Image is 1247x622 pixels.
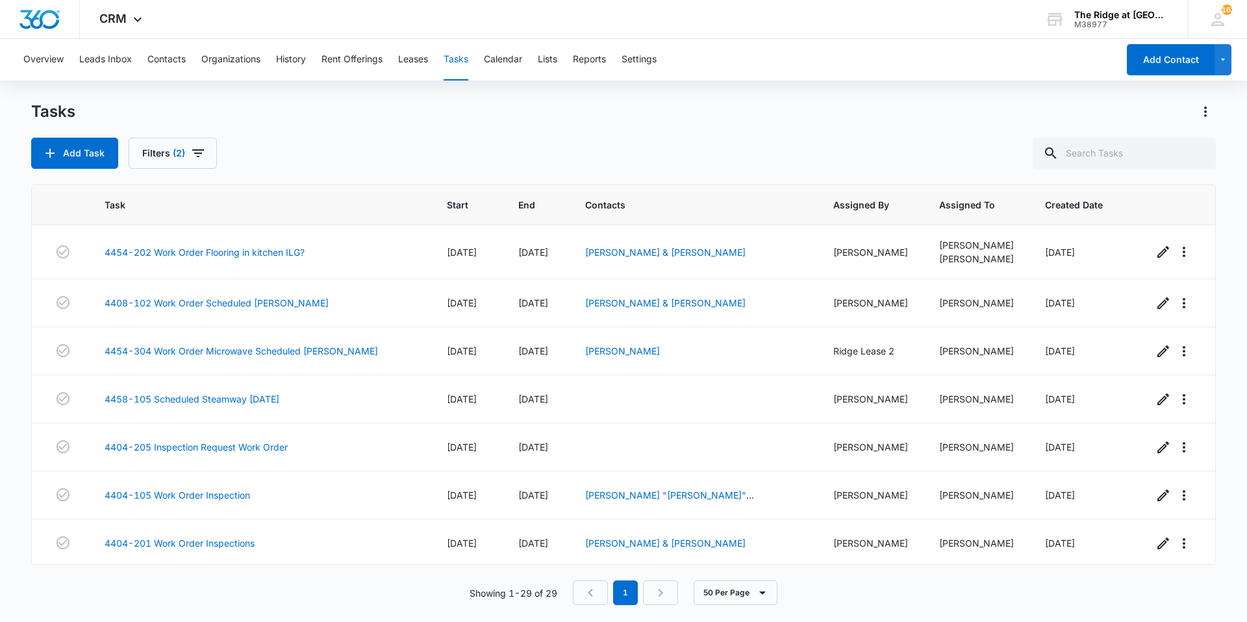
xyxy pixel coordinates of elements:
span: Task [105,198,397,212]
span: Contacts [585,198,783,212]
div: [PERSON_NAME] [833,536,908,550]
span: [DATE] [1045,490,1075,501]
span: Start [447,198,468,212]
span: [DATE] [447,538,477,549]
button: History [276,39,306,81]
span: [DATE] [518,442,548,453]
a: 4454-202 Work Order Flooring in kitchen ILG? [105,245,305,259]
span: [DATE] [518,345,548,356]
span: [DATE] [518,393,548,404]
span: [DATE] [518,490,548,501]
div: [PERSON_NAME] [833,488,908,502]
span: [DATE] [447,247,477,258]
a: 4458-105 Scheduled Steamway [DATE] [105,392,279,406]
div: [PERSON_NAME] [833,440,908,454]
button: Add Task [31,138,118,169]
span: [DATE] [518,297,548,308]
a: [PERSON_NAME] [585,345,660,356]
span: [DATE] [1045,297,1075,308]
span: Assigned To [939,198,995,212]
div: [PERSON_NAME] [939,296,1014,310]
p: Showing 1-29 of 29 [470,586,557,600]
span: [DATE] [518,247,548,258]
div: [PERSON_NAME] [833,245,908,259]
button: Organizations [201,39,260,81]
span: [DATE] [447,345,477,356]
span: (2) [173,149,185,158]
button: 50 Per Page [694,580,777,605]
button: Rent Offerings [321,39,383,81]
h1: Tasks [31,102,75,121]
span: [DATE] [518,538,548,549]
div: account name [1074,10,1169,20]
a: 4404-201 Work Order Inspections [105,536,255,550]
button: Actions [1195,101,1216,122]
span: End [518,198,535,212]
div: [PERSON_NAME] [939,440,1014,454]
span: [DATE] [1045,538,1075,549]
div: [PERSON_NAME] [939,488,1014,502]
div: [PERSON_NAME] [939,238,1014,252]
button: Lists [538,39,557,81]
span: [DATE] [447,297,477,308]
div: [PERSON_NAME] [939,344,1014,358]
div: notifications count [1222,5,1232,15]
span: Created Date [1045,198,1103,212]
button: Add Contact [1127,44,1215,75]
button: Filters(2) [129,138,217,169]
button: Contacts [147,39,186,81]
nav: Pagination [573,580,678,605]
div: Ridge Lease 2 [833,344,908,358]
span: [DATE] [447,393,477,404]
span: [DATE] [1045,345,1075,356]
button: Leads Inbox [79,39,132,81]
button: Tasks [444,39,468,81]
span: [DATE] [1045,247,1075,258]
div: [PERSON_NAME] [939,392,1014,406]
a: [PERSON_NAME] & [PERSON_NAME] [585,297,746,308]
span: [DATE] [1045,442,1075,453]
a: [PERSON_NAME] & [PERSON_NAME] [585,247,746,258]
button: Settings [622,39,657,81]
em: 1 [613,580,638,605]
span: [DATE] [447,442,477,453]
button: Overview [23,39,64,81]
a: [PERSON_NAME] & [PERSON_NAME] [585,538,746,549]
a: 4454-304 Work Order Microwave Scheduled [PERSON_NAME] [105,344,378,358]
a: 4408-102 Work Order Scheduled [PERSON_NAME] [105,296,329,310]
span: 163 [1222,5,1232,15]
span: [DATE] [1045,393,1075,404]
button: Leases [398,39,428,81]
div: account id [1074,20,1169,29]
span: [DATE] [447,490,477,501]
div: [PERSON_NAME] [939,536,1014,550]
input: Search Tasks [1033,138,1216,169]
div: [PERSON_NAME] [939,252,1014,266]
button: Reports [573,39,606,81]
a: 4404-105 Work Order Inspection [105,488,250,502]
a: [PERSON_NAME] "[PERSON_NAME]" [PERSON_NAME] [585,490,754,514]
button: Calendar [484,39,522,81]
span: Assigned By [833,198,889,212]
span: CRM [99,12,127,25]
div: [PERSON_NAME] [833,392,908,406]
div: [PERSON_NAME] [833,296,908,310]
a: 4404-205 Inspection Request Work Order [105,440,288,454]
